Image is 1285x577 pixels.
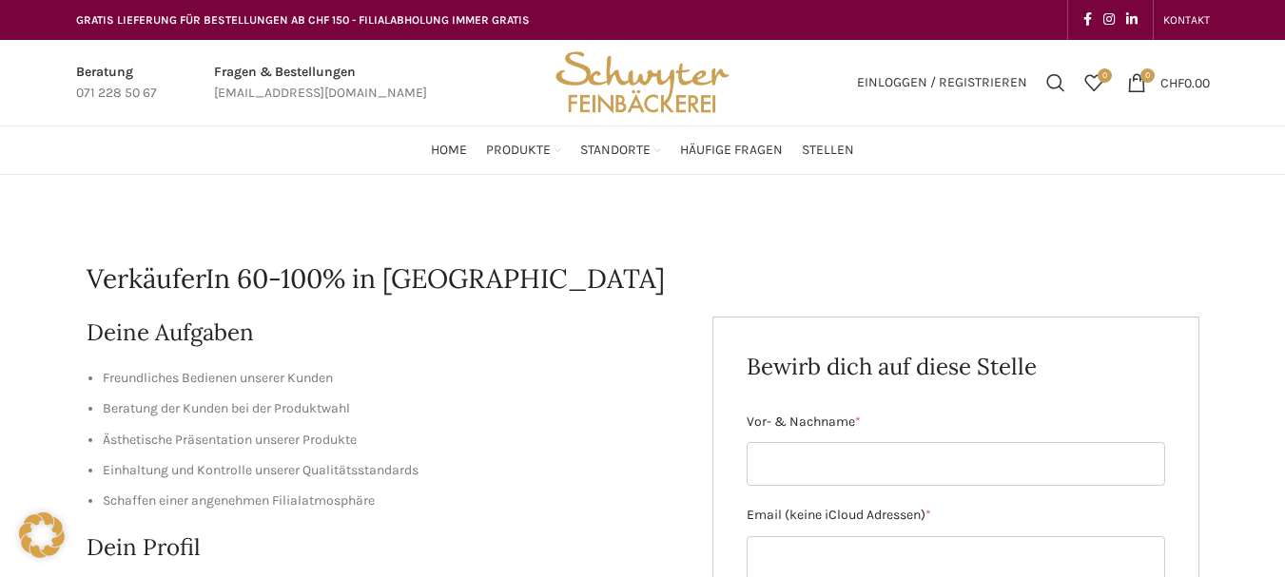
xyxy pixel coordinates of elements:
span: KONTAKT [1163,13,1210,27]
a: Linkedin social link [1120,7,1143,33]
div: Secondary navigation [1154,1,1219,39]
span: Häufige Fragen [680,142,783,160]
a: 0 CHF0.00 [1118,64,1219,102]
bdi: 0.00 [1160,74,1210,90]
a: Infobox link [214,62,427,105]
a: Einloggen / Registrieren [847,64,1037,102]
li: Einhaltung und Kontrolle unserer Qualitätsstandards [103,460,685,481]
label: Vor- & Nachname [747,412,1165,433]
div: Main navigation [67,131,1219,169]
a: 0 [1075,64,1113,102]
div: Meine Wunschliste [1075,64,1113,102]
a: Suchen [1037,64,1075,102]
a: Stellen [802,131,854,169]
span: 0 [1098,68,1112,83]
span: 0 [1140,68,1155,83]
li: Freundliches Bedienen unserer Kunden [103,368,685,389]
span: Einloggen / Registrieren [857,76,1027,89]
span: CHF [1160,74,1184,90]
li: Ästhetische Präsentation unserer Produkte [103,430,685,451]
a: Home [431,131,467,169]
h2: Bewirb dich auf diese Stelle [747,351,1165,383]
h1: VerkäuferIn 60-100% in [GEOGRAPHIC_DATA] [87,260,1199,298]
label: Email (keine iCloud Adressen) [747,505,1165,526]
a: Infobox link [76,62,157,105]
h2: Deine Aufgaben [87,317,685,349]
span: Home [431,142,467,160]
a: Instagram social link [1098,7,1120,33]
span: Standorte [580,142,651,160]
a: Site logo [549,73,735,89]
h2: Dein Profil [87,531,685,564]
li: Beratung der Kunden bei der Produktwahl [103,398,685,419]
a: Häufige Fragen [680,131,783,169]
li: Schaffen einer angenehmen Filialatmosphäre [103,490,685,511]
a: Facebook social link [1078,7,1098,33]
span: Stellen [802,142,854,160]
a: Produkte [486,131,561,169]
span: GRATIS LIEFERUNG FÜR BESTELLUNGEN AB CHF 150 - FILIALABHOLUNG IMMER GRATIS [76,13,530,27]
a: Standorte [580,131,661,169]
span: Produkte [486,142,551,160]
img: Bäckerei Schwyter [549,40,735,125]
a: KONTAKT [1163,1,1210,39]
